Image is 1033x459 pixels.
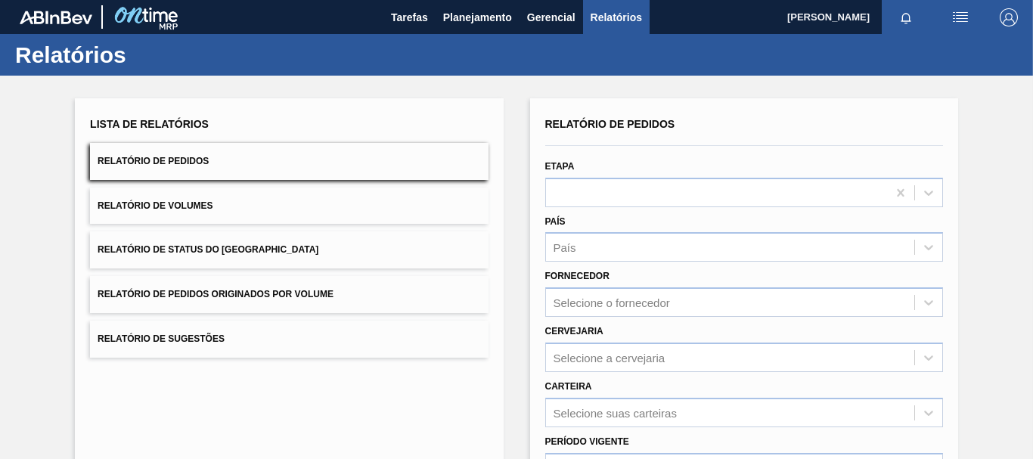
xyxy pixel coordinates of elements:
div: Selecione a cervejaria [554,351,665,364]
button: Notificações [882,7,930,28]
span: Relatório de Status do [GEOGRAPHIC_DATA] [98,244,318,255]
span: Relatório de Pedidos [98,156,209,166]
button: Relatório de Pedidos [90,143,488,180]
button: Relatório de Volumes [90,188,488,225]
label: Fornecedor [545,271,610,281]
label: Carteira [545,381,592,392]
span: Planejamento [443,8,512,26]
button: Relatório de Sugestões [90,321,488,358]
label: Etapa [545,161,575,172]
div: Selecione o fornecedor [554,296,670,309]
span: Relatório de Pedidos [545,118,675,130]
label: Período Vigente [545,436,629,447]
span: Gerencial [527,8,575,26]
span: Lista de Relatórios [90,118,209,130]
div: Selecione suas carteiras [554,406,677,419]
span: Relatório de Pedidos Originados por Volume [98,289,333,299]
span: Relatório de Volumes [98,200,212,211]
label: País [545,216,566,227]
span: Relatórios [591,8,642,26]
button: Relatório de Pedidos Originados por Volume [90,276,488,313]
div: País [554,241,576,254]
button: Relatório de Status do [GEOGRAPHIC_DATA] [90,231,488,268]
span: Tarefas [391,8,428,26]
img: userActions [951,8,969,26]
span: Relatório de Sugestões [98,333,225,344]
h1: Relatórios [15,46,284,64]
img: Logout [1000,8,1018,26]
label: Cervejaria [545,326,603,336]
img: TNhmsLtSVTkK8tSr43FrP2fwEKptu5GPRR3wAAAABJRU5ErkJggg== [20,11,92,24]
